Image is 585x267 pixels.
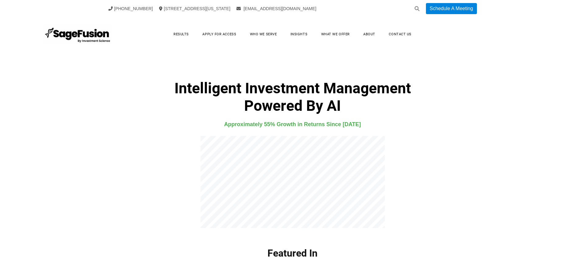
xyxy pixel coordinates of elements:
[284,29,314,39] a: Insights
[244,29,283,39] a: Who We Serve
[43,23,112,45] img: SageFusion | Intelligent Investment Management
[236,6,316,11] a: [EMAIL_ADDRESS][DOMAIN_NAME]
[95,79,490,114] h1: Intelligent Investment Management
[357,29,381,39] a: About
[244,97,341,114] b: Powered By AI
[383,29,418,39] a: Contact Us
[167,29,195,39] a: Results
[95,120,490,129] h4: Approximately 55% Growth in Returns Since [DATE]
[159,6,231,11] a: [STREET_ADDRESS][US_STATE]
[426,3,477,14] a: Schedule A Meeting
[196,29,242,39] a: Apply for Access
[315,29,356,39] a: What We Offer
[108,6,153,11] a: [PHONE_NUMBER]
